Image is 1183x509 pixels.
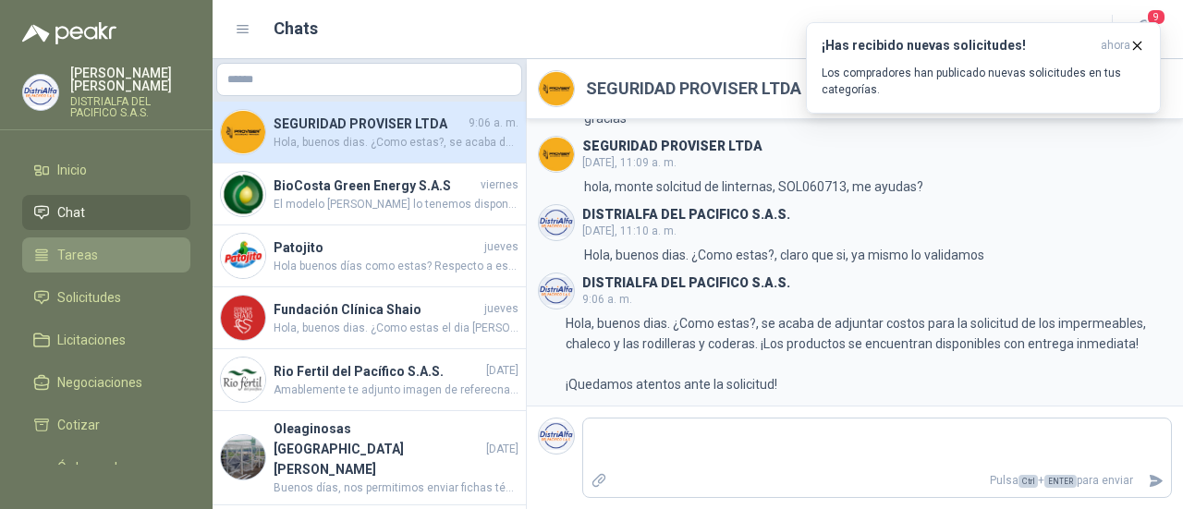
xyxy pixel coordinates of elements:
[213,411,526,505] a: Company LogoOleaginosas [GEOGRAPHIC_DATA][PERSON_NAME][DATE]Buenos días, nos permitimos enviar fi...
[539,273,574,309] img: Company Logo
[57,330,126,350] span: Licitaciones
[822,65,1145,98] p: Los compradores han publicado nuevas solicitudes en tus categorías.
[469,115,518,132] span: 9:06 a. m.
[586,76,801,102] h2: SEGURIDAD PROVISER LTDA
[57,372,142,393] span: Negociaciones
[274,382,518,399] span: Amablemente te adjunto imagen de referecnai y ficha tecnica, el valor ofertado es por par
[274,196,518,213] span: El modelo [PERSON_NAME] lo tenemos disponible, con entrega inmediata. ¡Quedamos muy atentos!
[539,418,574,454] img: Company Logo
[486,441,518,458] span: [DATE]
[1140,465,1171,497] button: Enviar
[23,75,58,110] img: Company Logo
[274,299,481,320] h4: Fundación Clínica Shaio
[806,22,1161,114] button: ¡Has recibido nuevas solicitudes!ahora Los compradores han publicado nuevas solicitudes en tus ca...
[1128,13,1161,46] button: 9
[221,110,265,154] img: Company Logo
[582,224,677,237] span: [DATE], 11:10 a. m.
[539,71,574,106] img: Company Logo
[57,245,98,265] span: Tareas
[57,457,173,498] span: Órdenes de Compra
[1101,38,1130,54] span: ahora
[584,176,923,197] p: hola, monte solcitud de linternas, SOL060713, me ayudas?
[582,141,762,151] h3: SEGURIDAD PROVISER LTDA
[213,349,526,411] a: Company LogoRio Fertil del Pacífico S.A.S.[DATE]Amablemente te adjunto imagen de referecnai y fic...
[539,205,574,240] img: Company Logo
[582,210,790,220] h3: DISTRIALFA DEL PACIFICO S.A.S.
[22,322,190,358] a: Licitaciones
[274,134,518,151] span: Hola, buenos dias. ¿Como estas?, se acaba de adjuntar costos para la solicitud de los impermeable...
[822,38,1093,54] h3: ¡Has recibido nuevas solicitudes!
[22,407,190,442] a: Cotizar
[1146,8,1166,26] span: 9
[274,418,482,479] h4: Oleaginosas [GEOGRAPHIC_DATA][PERSON_NAME]
[481,176,518,194] span: viernes
[221,234,265,278] img: Company Logo
[70,67,190,92] p: [PERSON_NAME] [PERSON_NAME]
[486,362,518,380] span: [DATE]
[274,237,481,258] h4: Patojito
[583,465,615,497] label: Adjuntar archivos
[221,172,265,216] img: Company Logo
[22,237,190,273] a: Tareas
[582,156,677,169] span: [DATE], 11:09 a. m.
[582,278,790,288] h3: DISTRIALFA DEL PACIFICO S.A.S.
[57,202,85,223] span: Chat
[213,225,526,287] a: Company LogoPatojitojuevesHola buenos días como estas? Respecto a esta solicitud, te confirmo que...
[274,258,518,275] span: Hola buenos días como estas? Respecto a esta solicitud, te confirmo que lo que estamos solicitand...
[274,479,518,497] span: Buenos días, nos permitimos enviar fichas técnicas de los elemento cotizados.
[22,22,116,44] img: Logo peakr
[274,361,482,382] h4: Rio Fertil del Pacífico S.A.S.
[484,300,518,318] span: jueves
[1018,475,1038,488] span: Ctrl
[274,176,477,196] h4: BioCosta Green Energy S.A.S
[584,245,984,265] p: Hola, buenos dias. ¿Como estas?, claro que si, ya mismo lo validamos
[213,102,526,164] a: Company LogoSEGURIDAD PROVISER LTDA9:06 a. m.Hola, buenos dias. ¿Como estas?, se acaba de adjunta...
[615,465,1141,497] p: Pulsa + para enviar
[1044,475,1077,488] span: ENTER
[221,435,265,479] img: Company Logo
[582,293,632,306] span: 9:06 a. m.
[274,114,465,134] h4: SEGURIDAD PROVISER LTDA
[22,152,190,188] a: Inicio
[22,280,190,315] a: Solicitudes
[57,415,100,435] span: Cotizar
[22,195,190,230] a: Chat
[57,287,121,308] span: Solicitudes
[221,358,265,402] img: Company Logo
[221,296,265,340] img: Company Logo
[213,287,526,349] a: Company LogoFundación Clínica ShaiojuevesHola, buenos dias. ¿Como estas el dia [PERSON_NAME][DATE...
[22,365,190,400] a: Negociaciones
[22,450,190,505] a: Órdenes de Compra
[70,96,190,118] p: DISTRIALFA DEL PACIFICO S.A.S.
[484,238,518,256] span: jueves
[539,137,574,172] img: Company Logo
[213,164,526,225] a: Company LogoBioCosta Green Energy S.A.SviernesEl modelo [PERSON_NAME] lo tenemos disponible, con ...
[566,313,1172,394] p: Hola, buenos dias. ¿Como estas?, se acaba de adjuntar costos para la solicitud de los impermeable...
[274,320,518,337] span: Hola, buenos dias. ¿Como estas el dia [PERSON_NAME][DATE]? [PERSON_NAME], ya mismo procedo con el...
[274,16,318,42] h1: Chats
[57,160,87,180] span: Inicio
